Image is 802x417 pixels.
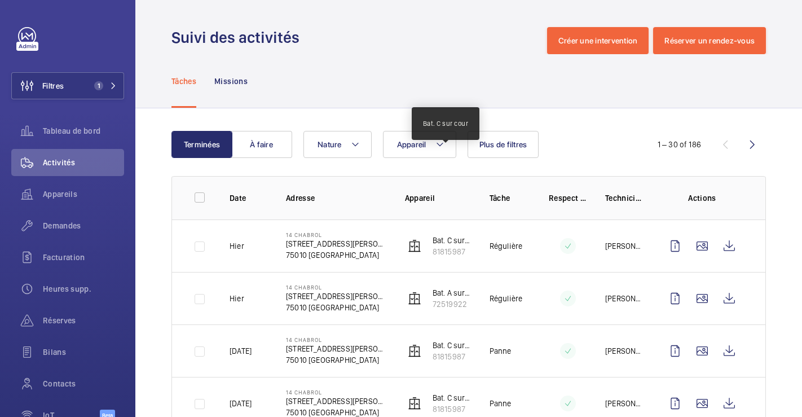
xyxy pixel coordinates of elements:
p: Régulière [490,293,523,304]
p: Date [230,192,268,204]
span: Nature [318,140,342,149]
p: 75010 [GEOGRAPHIC_DATA] [286,249,387,261]
p: Appareil [405,192,471,204]
p: Adresse [286,192,387,204]
p: Panne [490,398,512,409]
p: 81815987 [433,403,471,415]
img: elevator.svg [408,397,421,410]
p: [PERSON_NAME] [605,293,644,304]
p: [STREET_ADDRESS][PERSON_NAME] [286,343,387,354]
p: [PERSON_NAME] [605,398,644,409]
button: À faire [231,131,292,158]
img: elevator.svg [408,239,421,253]
p: [DATE] [230,398,252,409]
p: 14 Chabrol [286,231,387,238]
p: 14 Chabrol [286,336,387,343]
span: Facturation [43,252,124,263]
button: Plus de filtres [468,131,539,158]
p: 14 Chabrol [286,389,387,396]
p: Régulière [490,240,523,252]
span: Bilans [43,346,124,358]
span: Demandes [43,220,124,231]
p: [DATE] [230,345,252,357]
p: Tâche [490,192,531,204]
p: Missions [214,76,248,87]
p: 75010 [GEOGRAPHIC_DATA] [286,302,387,313]
button: Appareil [383,131,456,158]
span: Contacts [43,378,124,389]
p: [STREET_ADDRESS][PERSON_NAME] [286,291,387,302]
p: [STREET_ADDRESS][PERSON_NAME] [286,238,387,249]
span: Filtres [42,80,64,91]
p: Panne [490,345,512,357]
button: Nature [303,131,372,158]
p: Tâches [171,76,196,87]
img: elevator.svg [408,292,421,305]
p: 14 Chabrol [286,284,387,291]
p: Bat. A sur rue [433,287,471,299]
p: Hier [230,293,244,304]
p: 72519922 [433,299,471,310]
span: Appareil [397,140,426,149]
span: 1 [94,81,103,90]
div: 1 – 30 of 186 [658,139,701,150]
button: Créer une intervention [547,27,649,54]
p: Bat. C sur cour [433,392,471,403]
p: [STREET_ADDRESS][PERSON_NAME] [286,396,387,407]
span: Tableau de bord [43,125,124,137]
p: 81815987 [433,246,471,257]
p: Bat. C sur cour [433,235,471,246]
span: Heures supp. [43,283,124,295]
p: Bat. C sur cour [423,118,469,129]
p: Technicien [605,192,644,204]
p: Bat. C sur cour [433,340,471,351]
p: [PERSON_NAME] [605,240,644,252]
h1: Suivi des activités [171,27,306,48]
button: Filtres1 [11,72,124,99]
span: Réserves [43,315,124,326]
span: Plus de filtres [479,140,527,149]
p: 75010 [GEOGRAPHIC_DATA] [286,354,387,366]
button: Terminées [171,131,232,158]
span: Appareils [43,188,124,200]
img: elevator.svg [408,344,421,358]
p: Actions [662,192,743,204]
span: Activités [43,157,124,168]
p: [PERSON_NAME] [605,345,644,357]
p: 81815987 [433,351,471,362]
button: Réserver un rendez-vous [653,27,766,54]
p: Hier [230,240,244,252]
p: Respect délai [549,192,587,204]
